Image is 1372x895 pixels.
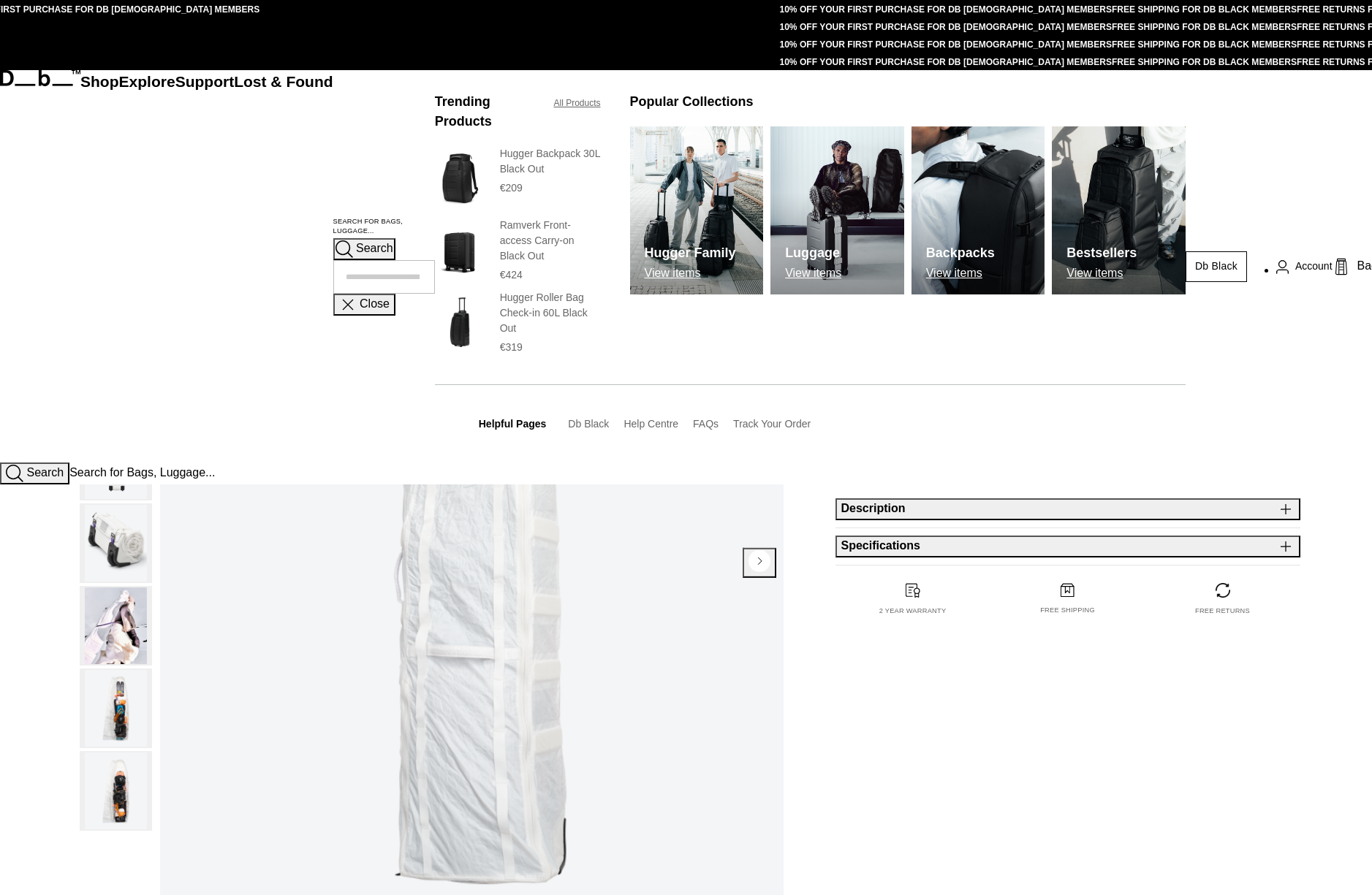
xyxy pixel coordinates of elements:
button: Weigh Lighter Snow Roller Pro 127L Aurora [80,586,152,666]
h3: Bestsellers [1066,243,1137,263]
a: 10% OFF YOUR FIRST PURCHASE FOR DB [DEMOGRAPHIC_DATA] MEMBERS [779,57,1111,67]
img: Db [630,126,764,294]
button: Next slide [743,548,776,577]
a: Db Black [1186,251,1247,282]
h3: Helpful Pages [479,416,547,432]
p: Free returns [1195,606,1250,617]
p: View items [1066,267,1137,280]
a: FREE SHIPPING FOR DB BLACK MEMBERS [1112,39,1297,50]
a: 10% OFF YOUR FIRST PURCHASE FOR DB [DEMOGRAPHIC_DATA] MEMBERS [779,22,1111,32]
a: FREE SHIPPING FOR DB BLACK MEMBERS [1112,4,1297,15]
a: Db Luggage View items [770,126,904,294]
img: Weigh_Lighter_Snow_Roller_Pro_127L_6.png [85,670,147,747]
h3: Hugger Backpack 30L Black Out [500,146,601,177]
h3: Trending Products [435,92,539,132]
img: Db [770,126,904,294]
button: Description [835,498,1300,520]
span: €209 [500,182,523,194]
span: Search [356,243,393,255]
button: Weigh_Lighter_Snow_Roller_Pro_127L_4.png [80,503,152,583]
a: 10% OFF YOUR FIRST PURCHASE FOR DB [DEMOGRAPHIC_DATA] MEMBERS [779,39,1111,50]
img: Hugger Backpack 30L Black Out [435,146,485,210]
button: Weigh_Lighter_Snow_Roller_Pro_127L_5.png [80,751,152,831]
p: 2 year warranty [879,606,947,617]
button: Specifications [835,536,1300,557]
img: Weigh Lighter Snow Roller Pro 127L Aurora [85,587,147,664]
a: Help Centre [624,418,678,430]
button: Close [333,294,395,316]
p: View items [645,267,736,280]
img: Weigh_Lighter_Snow_Roller_Pro_127L_5.png [85,753,147,829]
h3: Hugger Roller Bag Check-in 60L Black Out [500,290,601,336]
a: Db Backpacks View items [911,126,1045,294]
a: Support [175,73,235,90]
span: Account [1295,259,1333,274]
p: View items [926,267,995,280]
a: Db Bestsellers View items [1052,126,1186,294]
a: Hugger Roller Bag Check-in 60L Black Out Hugger Roller Bag Check-in 60L Black Out €319 [435,290,601,355]
a: Db Hugger Family View items [630,126,764,294]
span: Search [26,466,64,479]
a: Lost & Found [234,73,333,90]
a: Account [1276,258,1333,275]
a: Shop [80,73,119,90]
img: Weigh_Lighter_Snow_Roller_Pro_127L_4.png [85,505,147,582]
label: Search for Bags, Luggage... [333,217,435,237]
img: Hugger Roller Bag Check-in 60L Black Out [435,290,485,354]
h3: Hugger Family [645,243,736,263]
a: Track Your Order [733,418,811,430]
h3: Ramverk Front-access Carry-on Black Out [500,218,601,264]
span: €319 [500,341,523,353]
span: €424 [500,269,523,281]
h3: Luggage [785,243,841,263]
a: FREE SHIPPING FOR DB BLACK MEMBERS [1112,57,1297,67]
a: All Products [554,96,601,110]
a: FAQs [693,418,719,430]
a: Explore [119,73,175,90]
p: Free shipping [1040,606,1095,616]
h3: Backpacks [926,243,995,263]
a: Hugger Backpack 30L Black Out Hugger Backpack 30L Black Out €209 [435,146,601,210]
img: Ramverk Front-access Carry-on Black Out [435,218,485,282]
button: Search [333,238,395,260]
a: Ramverk Front-access Carry-on Black Out Ramverk Front-access Carry-on Black Out €424 [435,218,601,283]
span: Close [360,298,390,311]
nav: Main Navigation [80,70,333,462]
h3: Popular Collections [630,92,754,112]
button: Weigh_Lighter_Snow_Roller_Pro_127L_6.png [80,669,152,748]
img: Db [1052,126,1186,294]
p: View items [785,267,841,280]
img: Db [911,126,1045,294]
a: Db Black [568,418,609,430]
a: FREE SHIPPING FOR DB BLACK MEMBERS [1112,22,1297,32]
a: 10% OFF YOUR FIRST PURCHASE FOR DB [DEMOGRAPHIC_DATA] MEMBERS [779,4,1111,15]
